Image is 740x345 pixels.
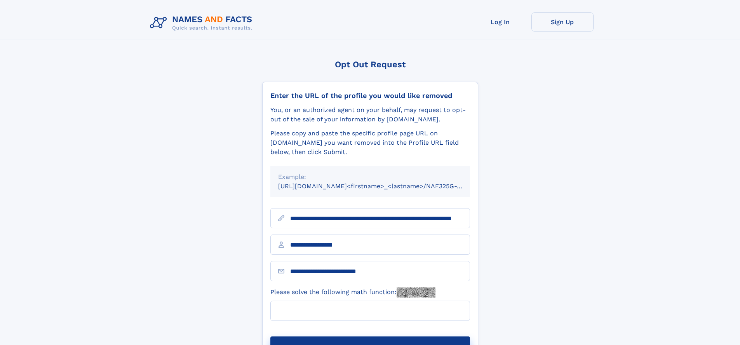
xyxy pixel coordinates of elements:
div: Example: [278,172,462,182]
div: Enter the URL of the profile you would like removed [270,91,470,100]
a: Sign Up [531,12,594,32]
div: You, or an authorized agent on your behalf, may request to opt-out of the sale of your informatio... [270,105,470,124]
a: Log In [469,12,531,32]
div: Please copy and paste the specific profile page URL on [DOMAIN_NAME] you want removed into the Pr... [270,129,470,157]
label: Please solve the following math function: [270,287,435,298]
img: Logo Names and Facts [147,12,259,33]
small: [URL][DOMAIN_NAME]<firstname>_<lastname>/NAF325G-xxxxxxxx [278,182,485,190]
div: Opt Out Request [262,60,478,69]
